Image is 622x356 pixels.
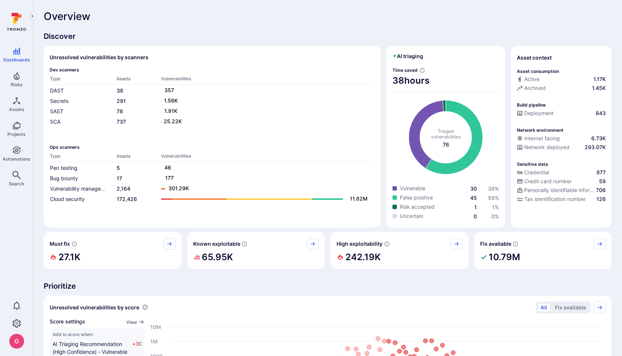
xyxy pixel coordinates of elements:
span: Projects [7,131,26,137]
div: High exploitability [331,232,468,269]
div: Active [517,75,539,83]
span: Credit card number [524,178,572,185]
a: 1.91K [161,107,367,116]
div: Evidence that an asset is internet facing [517,135,606,144]
span: 126 [596,195,606,203]
a: View [126,318,144,326]
span: Must fix [50,240,70,248]
svg: EPSS score ≥ 0.7 [384,241,390,247]
span: 59 % [488,195,499,201]
p: Network environment [517,127,564,133]
text: 357 [164,87,174,93]
a: 1.56K [161,97,367,105]
text: 177 [165,175,174,181]
span: Credential [524,169,549,176]
button: All [537,303,551,312]
a: 1 [474,204,477,210]
span: total [443,141,449,148]
span: 1.45K [592,84,606,92]
a: 25.22K [161,117,367,126]
span: Triaged vulnerabilities [431,128,461,140]
svg: Vulnerabilities with fix available [512,241,518,247]
span: Add to score when: [53,332,141,337]
span: Discover [44,31,612,41]
a: Vulnerability management [50,185,113,192]
div: Must fix [44,232,181,269]
th: Assets [116,75,161,85]
h2: 10.79M [489,250,520,265]
span: 0 % [491,213,499,219]
p: Build pipeline [517,102,546,108]
svg: Risk score >=40 , missed SLA [71,241,77,247]
span: 39 % [488,185,499,192]
a: 1% [492,204,499,210]
a: Archived1.45K [517,84,606,92]
span: 59 [599,178,606,185]
span: 706 [596,187,606,194]
a: 737 [117,118,126,125]
span: AI Triaging Recommendation (High Confidence) - Vulnerable [53,341,127,355]
div: Commits seen in the last 180 days [517,75,606,84]
div: Evidence indicative of handling user or service credentials [517,169,606,178]
a: Credit card number59 [517,178,606,185]
a: 357 [161,86,367,95]
a: 0 [474,213,477,219]
button: View [126,319,144,325]
div: Credit card number [517,178,572,185]
a: 301.29K [161,184,367,193]
span: 843 [596,110,606,117]
span: 1 % [492,204,499,210]
span: 38 hours [392,75,499,87]
span: Assets [9,107,24,112]
a: 291 [117,98,126,104]
a: 46 [161,164,367,172]
a: Personally identifiable information (PII)706 [517,187,606,194]
div: Internet facing [517,135,560,142]
span: Uncertain [400,212,423,220]
a: Deployment843 [517,110,606,117]
span: Ops scanners [50,144,375,150]
div: Credential [517,169,549,176]
text: 46 [164,164,171,171]
span: Personally identifiable information (PII) [524,187,595,194]
span: Archived [524,84,546,92]
span: Unresolved vulnerabilities by score [50,304,139,311]
span: Overview [44,10,90,22]
a: SAST [50,108,63,114]
span: Known exploitable [193,240,240,248]
span: 1.17K [593,75,606,83]
a: 0% [491,213,499,219]
div: Fix available [474,232,612,269]
span: Dev scanners [50,67,375,73]
svg: Estimated based on an average time of 30 mins needed to triage each vulnerability [419,67,425,73]
div: Deployment [517,110,554,117]
a: 38 [117,87,123,94]
span: False positive [400,194,433,201]
span: +30 [132,340,141,356]
div: Tax identification number [517,195,586,203]
span: Automations [3,156,30,162]
span: Active [524,75,539,83]
th: Type [50,75,116,85]
div: Code repository is archived [517,84,606,93]
span: 877 [596,169,606,176]
i: Expand navigation menu [30,13,35,20]
h2: 27.1K [58,250,80,265]
button: Fix available [552,303,589,312]
a: DAST [50,87,64,94]
span: Risk accepted [400,203,435,211]
a: 39% [488,185,499,192]
a: Internet facing6.73K [517,135,606,142]
a: 11.82M [161,195,367,204]
span: Asset context [517,54,552,61]
div: oleg malkov [9,334,24,349]
th: Vulnerabilities [161,153,375,162]
div: Evidence that the asset is packaged and deployed somewhere [517,144,606,152]
div: Configured deployment pipeline [517,110,606,118]
th: Assets [116,153,161,162]
span: 45 [470,195,477,201]
text: 301.29K [168,185,189,191]
div: Known exploitable [187,232,325,269]
div: Archived [517,84,546,92]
